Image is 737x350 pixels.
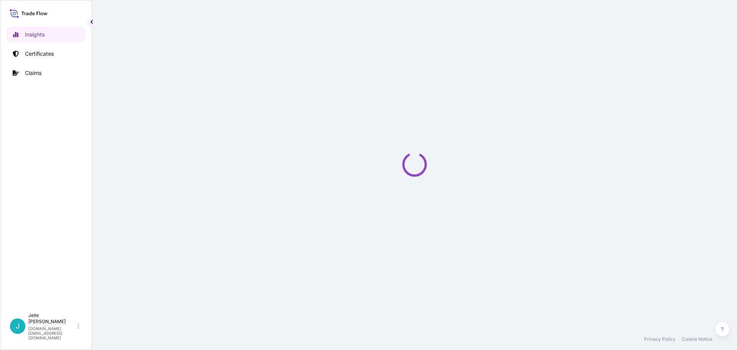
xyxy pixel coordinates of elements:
[16,322,20,330] span: J
[28,312,76,325] p: Jelle [PERSON_NAME]
[25,69,41,77] p: Claims
[7,46,86,61] a: Certificates
[7,27,86,42] a: Insights
[25,50,54,58] p: Certificates
[7,65,86,81] a: Claims
[28,326,76,340] p: [DOMAIN_NAME][EMAIL_ADDRESS][DOMAIN_NAME]
[644,336,676,342] a: Privacy Policy
[682,336,712,342] a: Cookie Notice
[25,31,45,38] p: Insights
